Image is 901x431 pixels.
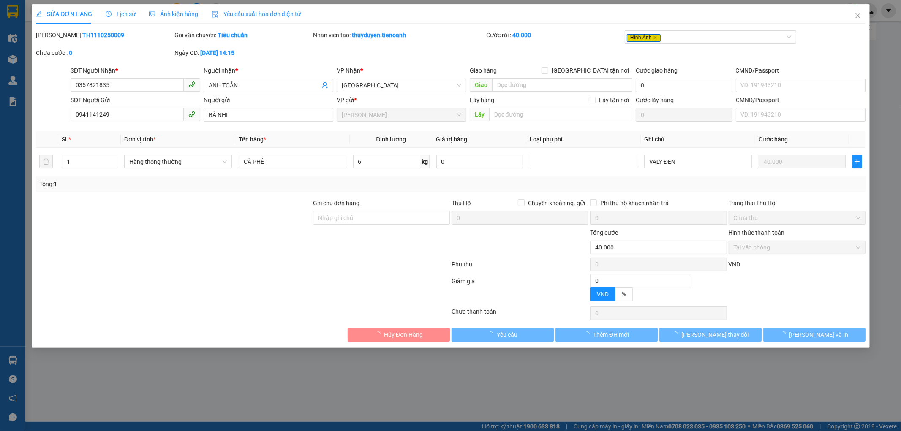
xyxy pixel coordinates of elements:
span: Thủ Đức [342,79,461,92]
div: VP gửi [337,95,466,105]
th: Ghi chú [641,131,755,148]
div: Giảm giá [451,276,589,305]
span: VP Nhận [337,67,360,74]
span: Lấy tận nơi [596,95,632,105]
div: Cước rồi : [486,30,623,40]
span: loading [672,331,681,337]
input: VD: Bàn, Ghế [238,155,346,168]
span: loading [780,331,789,337]
span: SỬA ĐƠN HÀNG [36,11,92,17]
label: Ghi chú đơn hàng [313,200,359,206]
span: Cước hàng [759,136,788,143]
b: TH1110250009 [82,32,124,38]
span: Thêm ĐH mới [593,330,629,339]
span: SL [62,136,68,143]
label: Cước lấy hàng [636,97,674,103]
div: CMND/Passport [735,95,865,105]
input: Ghi Chú [644,155,752,168]
span: VND [596,291,608,298]
label: Cước giao hàng [636,67,678,74]
span: phone [188,81,195,88]
div: Tổng: 1 [39,179,348,189]
b: 0 [69,49,72,56]
th: Loại phụ phí [526,131,641,148]
span: Lịch sử [106,11,136,17]
span: [GEOGRAPHIC_DATA] tận nơi [548,66,632,75]
span: Giao [469,78,492,92]
b: thuyduyen.tienoanh [352,32,406,38]
input: Dọc đường [489,108,632,121]
button: plus [852,155,862,168]
div: Trạng thái Thu Hộ [728,198,865,208]
span: Hủy Đơn Hàng [384,330,422,339]
span: [PERSON_NAME] và In [789,330,848,339]
span: picture [149,11,155,17]
span: close [653,35,657,40]
span: Đơn vị tính [124,136,155,143]
span: edit [36,11,42,17]
button: [PERSON_NAME] thay đổi [659,328,761,342]
span: Yêu cầu [497,330,517,339]
button: [PERSON_NAME] và In [763,328,865,342]
span: [PERSON_NAME] thay đổi [681,330,749,339]
span: Giao hàng [469,67,496,74]
div: SĐT Người Nhận [71,66,200,75]
span: Chưa thu [733,211,860,224]
input: Ghi chú đơn hàng [313,211,450,225]
div: Người nhận [204,66,333,75]
div: CMND/Passport [735,66,865,75]
div: Phụ thu [451,260,589,274]
span: Thu Hộ [451,200,471,206]
button: Yêu cầu [452,328,554,342]
span: loading [487,331,497,337]
span: Tên hàng [238,136,266,143]
div: SĐT Người Gửi [71,95,200,105]
input: Cước giao hàng [636,79,732,92]
span: Hình Ảnh [626,34,660,42]
div: Ngày GD: [174,48,311,57]
span: clock-circle [106,11,112,17]
span: Định lượng [376,136,406,143]
span: Chuyển khoản ng. gửi [524,198,588,208]
span: kg [421,155,429,168]
span: Phí thu hộ khách nhận trả [596,198,672,208]
span: Ảnh kiện hàng [149,11,198,17]
button: Hủy Đơn Hàng [348,328,450,342]
span: % [621,291,626,298]
b: Tiêu chuẩn [218,32,248,38]
span: plus [852,158,861,165]
span: user-add [321,82,328,89]
button: Close [846,4,869,28]
span: Tại văn phòng [733,241,860,254]
span: phone [188,111,195,117]
label: Hình thức thanh toán [728,229,784,236]
span: loading [374,331,384,337]
input: Cước lấy hàng [636,108,732,122]
span: Lấy hàng [469,97,494,103]
div: [PERSON_NAME]: [36,30,173,40]
div: Gói vận chuyển: [174,30,311,40]
div: Nhân viên tạo: [313,30,485,40]
span: Cư Kuin [342,108,461,121]
span: Yêu cầu xuất hóa đơn điện tử [212,11,301,17]
img: icon [212,11,218,18]
span: VND [728,261,740,268]
span: Tổng cước [590,229,618,236]
span: Giá trị hàng [436,136,467,143]
b: [DATE] 14:15 [200,49,234,56]
b: 40.000 [512,32,531,38]
span: loading [584,331,593,337]
span: Lấy [469,108,489,121]
div: Người gửi [204,95,333,105]
div: Chưa cước : [36,48,173,57]
span: Hàng thông thường [129,155,226,168]
button: delete [39,155,53,168]
input: Dọc đường [492,78,632,92]
input: 0 [759,155,846,168]
div: Chưa thanh toán [451,307,589,322]
button: Thêm ĐH mới [555,328,657,342]
span: close [854,12,861,19]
